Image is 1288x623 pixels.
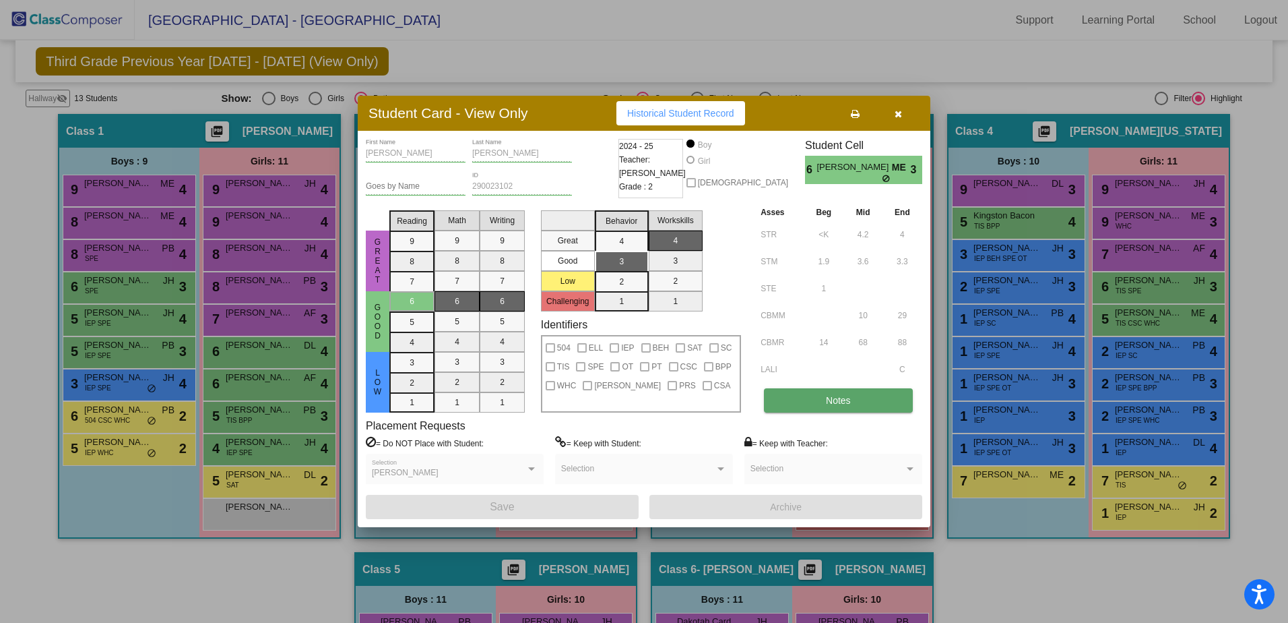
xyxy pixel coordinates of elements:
[557,378,577,394] span: WHC
[761,332,800,353] input: assessment
[761,251,800,272] input: assessment
[882,205,922,220] th: End
[557,359,570,375] span: TIS
[761,359,800,380] input: assessment
[687,340,702,356] span: SAT
[892,160,911,175] span: ME
[627,108,734,119] span: Historical Student Record
[764,388,912,413] button: Notes
[621,340,634,356] span: IEP
[911,162,922,178] span: 3
[616,101,745,125] button: Historical Student Record
[372,237,384,285] span: Great
[805,139,922,152] h3: Student Cell
[698,175,788,191] span: [DEMOGRAPHIC_DATA]
[721,340,732,356] span: SC
[622,359,633,375] span: OT
[679,378,696,394] span: PRS
[770,502,802,512] span: Archive
[757,205,804,220] th: Asses
[589,340,603,356] span: ELL
[587,359,604,375] span: SPE
[744,436,828,450] label: = Keep with Teacher:
[804,205,843,220] th: Beg
[816,160,891,175] span: [PERSON_NAME]
[619,140,653,153] span: 2024 - 25
[653,340,670,356] span: BEH
[555,436,641,450] label: = Keep with Student:
[761,225,800,245] input: assessment
[366,419,465,432] label: Placement Requests
[366,436,484,450] label: = Do NOT Place with Student:
[826,395,851,406] span: Notes
[619,180,653,194] span: Grade : 2
[697,155,711,167] div: Girl
[594,378,661,394] span: [PERSON_NAME]
[715,359,732,375] span: BPP
[372,368,384,396] span: Low
[368,105,528,121] h3: Student Card - View Only
[490,501,514,512] span: Save
[372,468,439,477] span: [PERSON_NAME]
[697,139,712,151] div: Boy
[649,495,922,519] button: Archive
[619,153,686,180] span: Teacher: [PERSON_NAME]
[761,278,800,299] input: assessment
[651,359,662,375] span: PT
[805,162,816,178] span: 6
[761,305,800,326] input: assessment
[541,318,587,331] label: Identifiers
[680,359,697,375] span: CSC
[843,205,882,220] th: Mid
[372,303,384,340] span: Good
[714,378,731,394] span: CSA
[366,495,639,519] button: Save
[472,182,572,191] input: Enter ID
[557,340,571,356] span: 504
[366,182,465,191] input: goes by name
